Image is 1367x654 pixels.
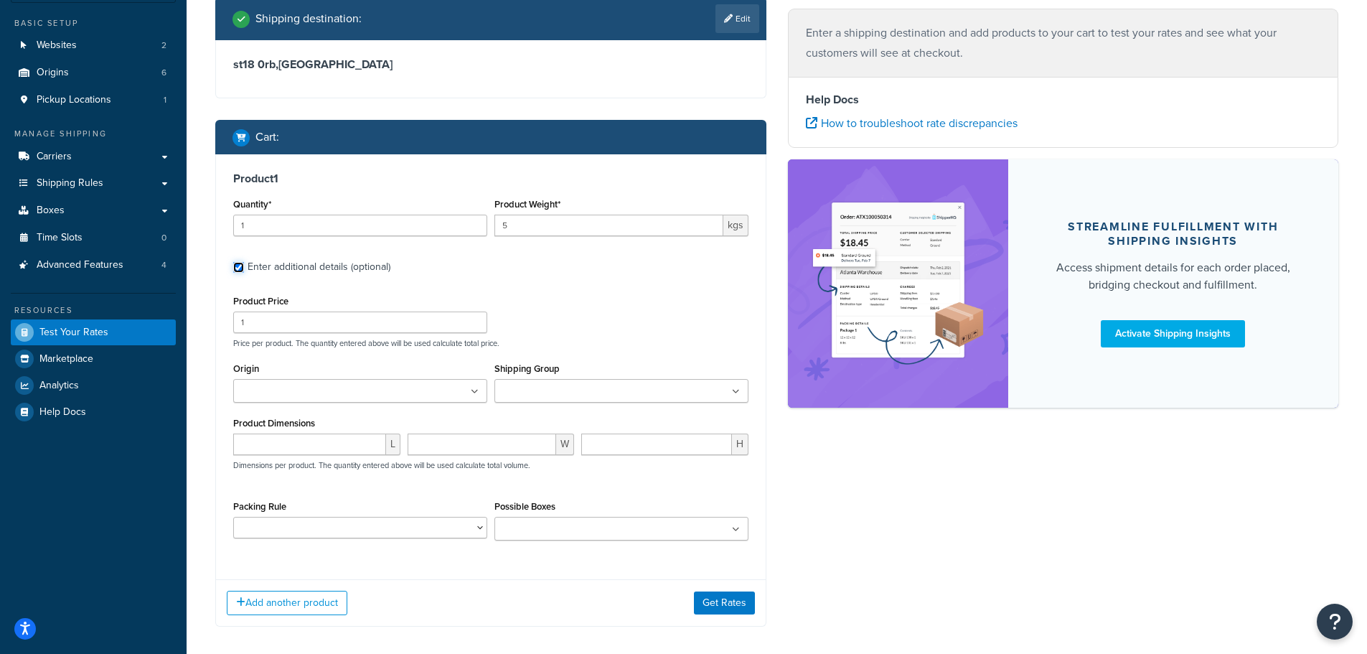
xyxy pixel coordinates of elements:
input: Enter additional details (optional) [233,262,244,273]
label: Product Weight* [494,199,560,210]
span: 2 [161,39,166,52]
span: Analytics [39,380,79,392]
span: W [556,434,574,455]
a: Test Your Rates [11,319,176,345]
a: Advanced Features4 [11,252,176,279]
a: Boxes [11,197,176,224]
h4: Help Docs [806,91,1321,108]
span: Websites [37,39,77,52]
span: Boxes [37,205,65,217]
a: Origins6 [11,60,176,86]
h3: Product 1 [233,172,748,186]
button: Add another product [227,591,347,615]
div: Enter additional details (optional) [248,257,390,277]
h3: st18 0rb , [GEOGRAPHIC_DATA] [233,57,748,72]
li: Pickup Locations [11,87,176,113]
label: Origin [233,363,259,374]
button: Open Resource Center [1317,604,1353,640]
a: Help Docs [11,399,176,425]
div: Access shipment details for each order placed, bridging checkout and fulfillment. [1043,259,1305,294]
span: Origins [37,67,69,79]
label: Product Dimensions [233,418,315,429]
input: 0.00 [494,215,723,236]
span: 6 [161,67,166,79]
a: Pickup Locations1 [11,87,176,113]
h2: Cart : [255,131,279,144]
div: Manage Shipping [11,128,176,140]
a: Websites2 [11,32,176,59]
a: Carriers [11,144,176,170]
li: Advanced Features [11,252,176,279]
span: H [732,434,748,455]
span: 0 [161,232,166,244]
li: Time Slots [11,225,176,251]
span: Shipping Rules [37,177,103,190]
span: kgs [723,215,748,236]
span: Test Your Rates [39,327,108,339]
span: Time Slots [37,232,83,244]
a: Shipping Rules [11,170,176,197]
a: Marketplace [11,346,176,372]
span: Carriers [37,151,72,163]
button: Get Rates [694,592,755,615]
p: Dimensions per product. The quantity entered above will be used calculate total volume. [230,460,530,470]
label: Packing Rule [233,501,286,512]
li: Websites [11,32,176,59]
label: Product Price [233,296,288,307]
p: Enter a shipping destination and add products to your cart to test your rates and see what your c... [806,23,1321,63]
p: Price per product. The quantity entered above will be used calculate total price. [230,338,752,348]
a: How to troubleshoot rate discrepancies [806,115,1018,131]
h2: Shipping destination : [255,12,362,25]
span: 1 [164,94,166,106]
span: Marketplace [39,353,93,365]
label: Possible Boxes [494,501,555,512]
a: Edit [715,4,759,33]
a: Analytics [11,373,176,398]
li: Origins [11,60,176,86]
span: Help Docs [39,406,86,419]
input: 0.0 [233,215,487,236]
span: L [386,434,400,455]
span: Pickup Locations [37,94,111,106]
a: Time Slots0 [11,225,176,251]
a: Activate Shipping Insights [1101,320,1245,347]
img: feature-image-si-e24932ea9b9fcd0ff835db86be1ff8d589347e8876e1638d903ea230a36726be.png [809,181,987,386]
div: Streamline Fulfillment with Shipping Insights [1043,220,1305,248]
div: Basic Setup [11,17,176,29]
label: Shipping Group [494,363,560,374]
label: Quantity* [233,199,271,210]
span: Advanced Features [37,259,123,271]
div: Resources [11,304,176,317]
span: 4 [161,259,166,271]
